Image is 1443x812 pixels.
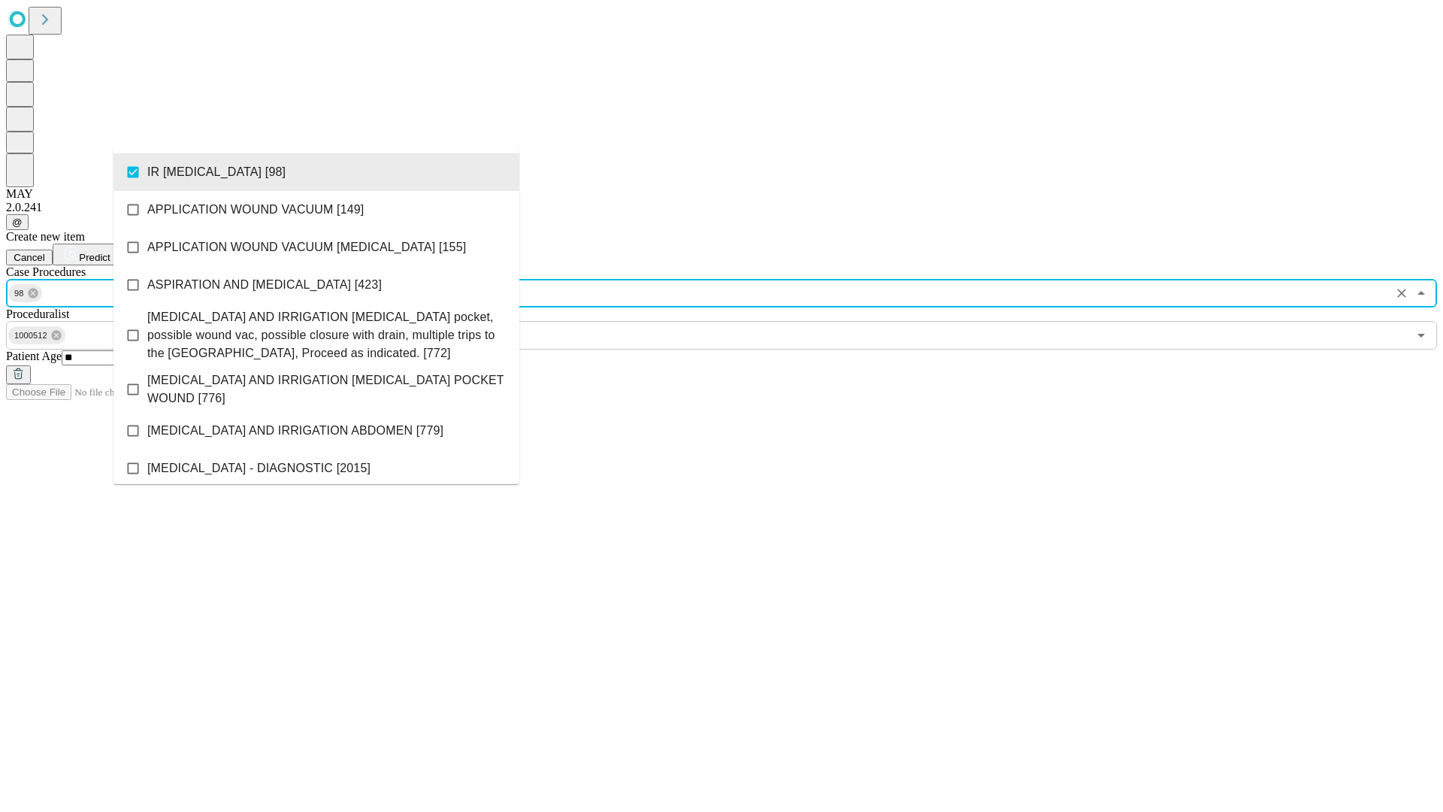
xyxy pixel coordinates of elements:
[147,371,507,408] span: [MEDICAL_DATA] AND IRRIGATION [MEDICAL_DATA] POCKET WOUND [776]
[6,230,85,243] span: Create new item
[6,201,1437,214] div: 2.0.241
[79,252,110,263] span: Predict
[8,284,42,302] div: 98
[147,238,466,256] span: APPLICATION WOUND VACUUM [MEDICAL_DATA] [155]
[147,422,443,440] span: [MEDICAL_DATA] AND IRRIGATION ABDOMEN [779]
[1411,283,1432,304] button: Close
[6,308,69,320] span: Proceduralist
[147,276,382,294] span: ASPIRATION AND [MEDICAL_DATA] [423]
[147,163,286,181] span: IR [MEDICAL_DATA] [98]
[1411,325,1432,346] button: Open
[147,308,507,362] span: [MEDICAL_DATA] AND IRRIGATION [MEDICAL_DATA] pocket, possible wound vac, possible closure with dr...
[147,459,371,477] span: [MEDICAL_DATA] - DIAGNOSTIC [2015]
[8,285,30,302] span: 98
[1391,283,1412,304] button: Clear
[14,252,45,263] span: Cancel
[6,187,1437,201] div: MAY
[8,327,53,344] span: 1000512
[6,250,53,265] button: Cancel
[8,326,65,344] div: 1000512
[147,201,364,219] span: APPLICATION WOUND VACUUM [149]
[6,214,29,230] button: @
[12,217,23,228] span: @
[53,244,122,265] button: Predict
[6,265,86,278] span: Scheduled Procedure
[6,350,62,362] span: Patient Age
